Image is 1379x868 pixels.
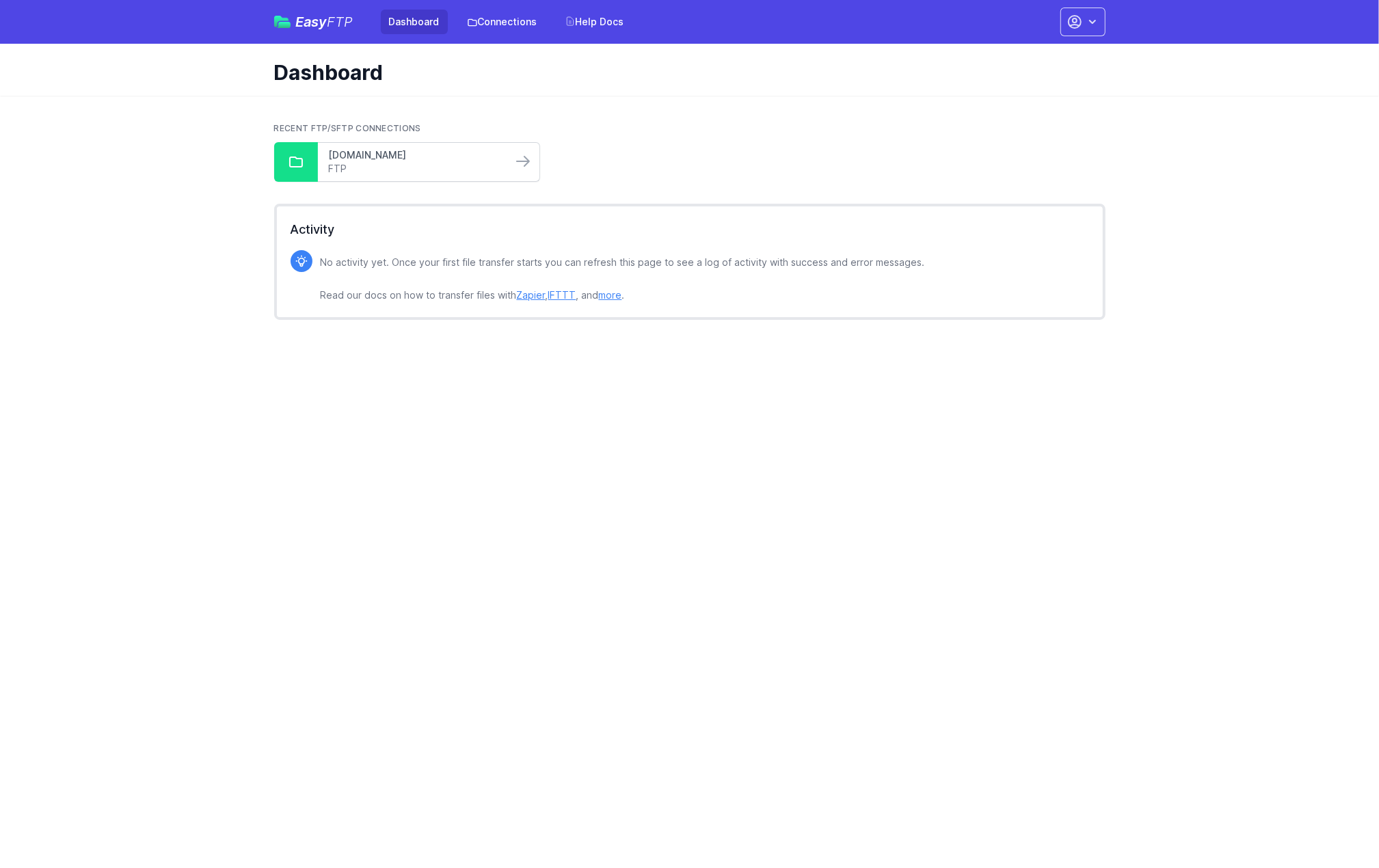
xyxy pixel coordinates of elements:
[599,289,622,301] a: more
[459,10,546,34] a: Connections
[321,254,925,303] p: No activity yet. Once your first file transfer starts you can refresh this page to see a log of a...
[296,15,353,29] span: Easy
[274,123,1106,134] h2: Recent FTP/SFTP Connections
[1311,800,1363,852] iframe: Drift Widget Chat Controller
[548,289,576,301] a: IFTTT
[274,15,353,29] a: EasyFTP
[327,14,353,30] span: FTP
[291,220,1089,239] h2: Activity
[274,60,1095,85] h1: Dashboard
[381,10,448,34] a: Dashboard
[274,16,291,28] img: easyftp_logo.png
[517,289,546,301] a: Zapier
[329,162,501,176] a: FTP
[329,148,501,162] a: [DOMAIN_NAME]
[557,10,632,34] a: Help Docs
